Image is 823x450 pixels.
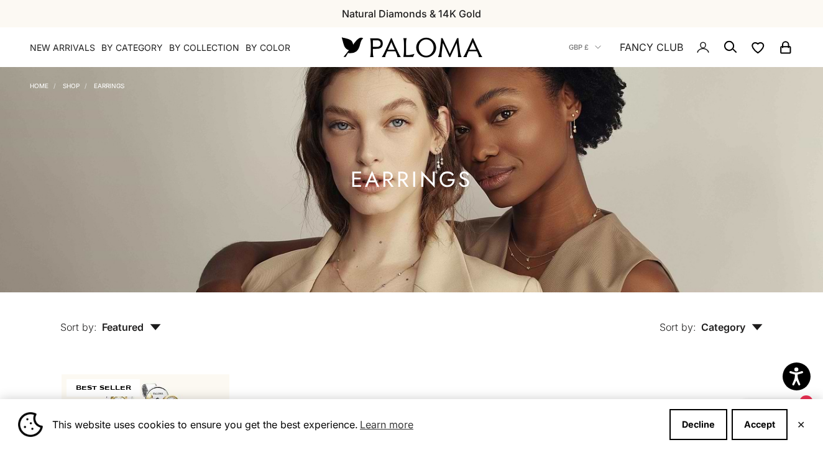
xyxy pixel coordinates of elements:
h1: Earrings [351,172,472,187]
nav: Primary navigation [30,42,312,54]
button: GBP £ [569,42,601,53]
a: NEW ARRIVALS [30,42,95,54]
button: Close [797,421,805,428]
nav: Breadcrumb [30,79,124,89]
span: GBP £ [569,42,589,53]
summary: By Category [101,42,163,54]
button: Sort by: Category [631,292,791,344]
span: Sort by: [60,321,97,333]
a: Shop [63,82,80,89]
span: BEST SELLER [67,379,140,397]
nav: Secondary navigation [569,27,793,67]
summary: By Collection [169,42,239,54]
p: Natural Diamonds & 14K Gold [342,6,481,22]
span: Category [701,321,763,333]
a: Earrings [94,82,124,89]
span: This website uses cookies to ensure you get the best experience. [52,415,660,434]
summary: By Color [246,42,290,54]
button: Accept [732,409,788,440]
img: Cookie banner [18,412,43,437]
button: Decline [669,409,727,440]
a: Home [30,82,48,89]
span: Featured [102,321,161,333]
button: Sort by: Featured [32,292,190,344]
a: Learn more [358,415,415,434]
a: FANCY CLUB [620,39,683,55]
span: Sort by: [660,321,696,333]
